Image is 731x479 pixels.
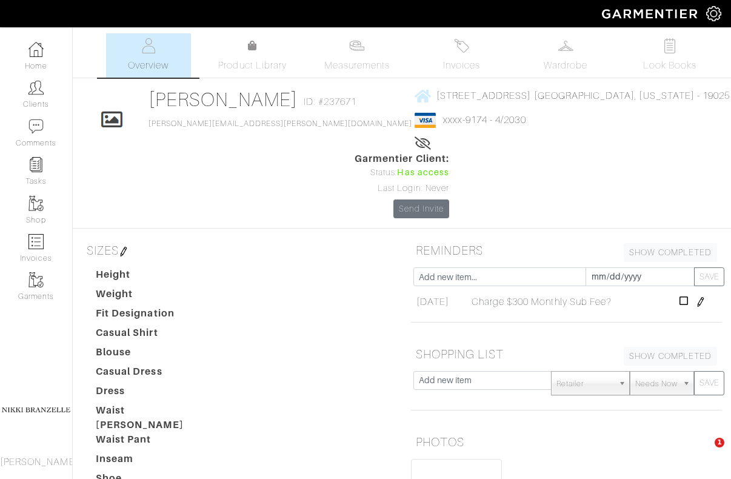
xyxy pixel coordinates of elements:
[141,38,156,53] img: basicinfo-40fd8af6dae0f16599ec9e87c0ef1c0a1fdea2edbe929e3d69a839185d80c458.svg
[28,234,44,249] img: orders-icon-0abe47150d42831381b5fb84f609e132dff9fe21cb692f30cb5eec754e2cba89.png
[556,372,613,396] span: Retailer
[355,166,449,179] div: Status:
[28,42,44,57] img: dashboard-icon-dbcd8f5a0b271acd01030246c82b418ddd0df26cd7fceb0bd07c9910d44c42f6.png
[128,58,169,73] span: Overview
[106,33,191,78] a: Overview
[87,403,218,432] dt: Waist [PERSON_NAME]
[411,430,722,454] h5: PHOTOS
[643,58,697,73] span: Look Books
[411,342,722,366] h5: SHOPPING LIST
[324,58,390,73] span: Measurements
[413,267,586,286] input: Add new item...
[523,33,608,78] a: Wardrobe
[87,267,218,287] dt: Height
[696,297,706,307] img: pen-cf24a1663064a2ec1b9c1bd2387e9de7a2fa800b781884d57f21acf72779bad2.png
[28,196,44,211] img: garments-icon-b7da505a4dc4fd61783c78ac3ca0ef83fa9d6f193b1c9dc38574b1d14d53ca28.png
[419,33,504,78] a: Invoices
[624,347,717,366] a: SHOW COMPLETED
[624,243,717,262] a: SHOW COMPLETED
[87,287,218,306] dt: Weight
[304,95,356,109] span: ID: #237671
[149,89,298,110] a: [PERSON_NAME]
[210,39,295,73] a: Product Library
[416,295,449,309] span: [DATE]
[694,267,724,286] button: SAVE
[436,90,730,101] span: [STREET_ADDRESS] [GEOGRAPHIC_DATA], [US_STATE] - 19025
[443,115,526,126] a: xxxx-9174 - 4/2030
[596,3,706,24] img: garmentier-logo-header-white-b43fb05a5012e4ada735d5af1a66efaba907eab6374d6393d1fbf88cb4ef424d.png
[397,166,449,179] span: Has access
[627,33,712,78] a: Look Books
[663,38,678,53] img: todo-9ac3debb85659649dc8f770b8b6100bb5dab4b48dedcbae339e5042a72dfd3cc.svg
[28,119,44,134] img: comment-icon-a0a6a9ef722e966f86d9cbdc48e553b5cf19dbc54f86b18d962a5391bc8f6eb6.png
[544,58,587,73] span: Wardrobe
[119,247,129,256] img: pen-cf24a1663064a2ec1b9c1bd2387e9de7a2fa800b781884d57f21acf72779bad2.png
[715,438,724,447] span: 1
[413,371,552,390] input: Add new item
[218,58,287,73] span: Product Library
[28,80,44,95] img: clients-icon-6bae9207a08558b7cb47a8932f037763ab4055f8c8b6bfacd5dc20c3e0201464.png
[349,38,364,53] img: measurements-466bbee1fd09ba9460f595b01e5d73f9e2bff037440d3c8f018324cb6cdf7a4a.svg
[87,345,218,364] dt: Blouse
[415,113,436,128] img: visa-934b35602734be37eb7d5d7e5dbcd2044c359bf20a24dc3361ca3fa54326a8a7.png
[454,38,469,53] img: orders-27d20c2124de7fd6de4e0e44c1d41de31381a507db9b33961299e4e07d508b8c.svg
[706,6,721,21] img: gear-icon-white-bd11855cb880d31180b6d7d6211b90ccbf57a29d726f0c71d8c61bd08dd39cc2.png
[393,199,449,218] a: Send Invite
[87,384,218,403] dt: Dress
[472,295,612,309] span: Charge $300 Monthly Sub Fee?
[87,326,218,345] dt: Casual Shirt
[87,452,218,471] dt: Inseam
[355,182,449,195] div: Last Login: Never
[694,371,724,395] button: SAVE
[635,372,678,396] span: Needs Now
[411,238,722,263] h5: REMINDERS
[87,432,218,452] dt: Waist Pant
[82,238,393,263] h5: SIZES
[87,306,218,326] dt: Fit Designation
[87,364,218,384] dt: Casual Dress
[690,438,719,467] iframe: Intercom live chat
[355,152,449,166] span: Garmentier Client:
[315,33,400,78] a: Measurements
[443,58,480,73] span: Invoices
[558,38,573,53] img: wardrobe-487a4870c1b7c33e795ec22d11cfc2ed9d08956e64fb3008fe2437562e282088.svg
[28,272,44,287] img: garments-icon-b7da505a4dc4fd61783c78ac3ca0ef83fa9d6f193b1c9dc38574b1d14d53ca28.png
[149,119,413,128] a: [PERSON_NAME][EMAIL_ADDRESS][PERSON_NAME][DOMAIN_NAME]
[28,157,44,172] img: reminder-icon-8004d30b9f0a5d33ae49ab947aed9ed385cf756f9e5892f1edd6e32f2345188e.png
[415,88,730,103] a: [STREET_ADDRESS] [GEOGRAPHIC_DATA], [US_STATE] - 19025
